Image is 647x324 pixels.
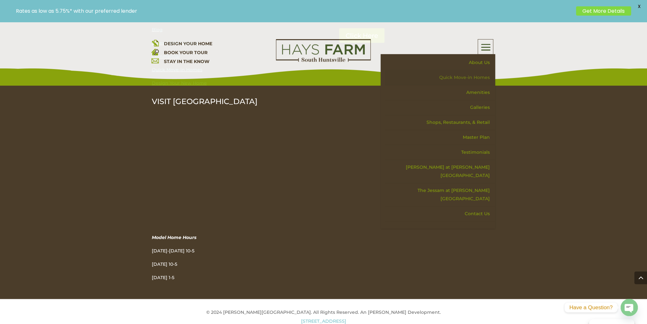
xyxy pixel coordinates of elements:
a: Amenities [385,85,495,100]
a: [STREET_ADDRESS] [301,318,346,324]
p: [DATE] 1-5 [152,273,314,282]
p: [DATE] 10-5 [152,260,314,273]
a: BOOK YOUR TOUR [164,50,207,55]
p: VISIT [GEOGRAPHIC_DATA] [152,97,314,106]
img: Logo [276,39,371,62]
a: DESIGN YOUR HOME [164,41,212,46]
p: [DATE]-[DATE] 10-5 [152,246,314,260]
a: The Jessam at [PERSON_NAME][GEOGRAPHIC_DATA] [385,183,495,206]
a: Get More Details [576,6,631,16]
img: design your home [151,39,159,46]
a: About Us [385,55,495,70]
a: [PERSON_NAME] at [PERSON_NAME][GEOGRAPHIC_DATA] [385,160,495,183]
a: Shops, Restaurants, & Retail [385,115,495,130]
a: hays farm homes huntsville development [276,58,371,63]
a: Quick Move-in Homes [385,70,495,85]
em: Model Home Hours [152,235,196,240]
a: Testimonials [385,145,495,160]
a: STAY IN THE KNOW [164,59,209,64]
a: Contact Us [385,206,495,221]
a: Master Plan [385,130,495,145]
span: X [634,2,644,11]
img: book your home tour [151,48,159,55]
a: Galleries [385,100,495,115]
p: Rates as low as 5.75%* with our preferred lender [16,8,573,14]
